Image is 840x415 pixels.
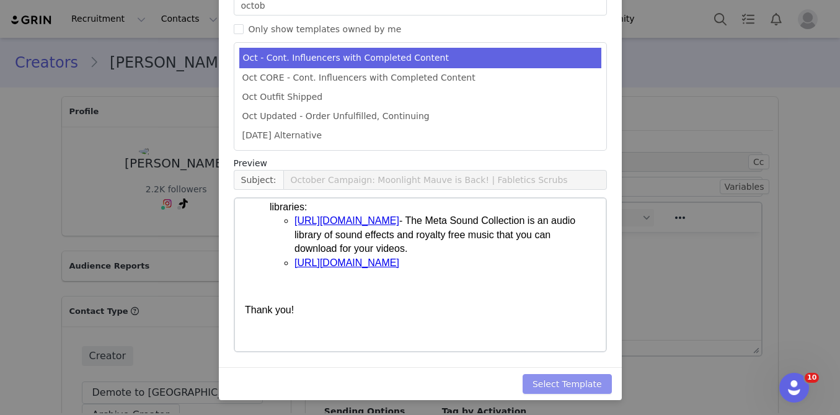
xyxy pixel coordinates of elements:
[60,59,164,69] a: [URL][DOMAIN_NAME]
[235,199,606,351] iframe: Rich Text Area
[244,24,407,34] span: Only show templates owned by me
[239,68,601,87] li: Oct CORE - Cont. Influencers with Completed Content
[779,373,809,403] iframe: Intercom live chat
[234,157,268,170] span: Preview
[239,126,601,145] li: [DATE] Alternative
[239,87,601,107] li: Oct Outfit Shipped
[234,170,283,190] span: Subject:
[239,107,601,126] li: Oct Updated - Order Unfulfilled, Continuing
[60,17,164,27] a: [URL][DOMAIN_NAME]
[10,10,430,24] body: Rich Text Area. Press ALT-0 for help.
[523,374,612,394] button: Select Template
[60,17,340,55] span: - The Meta Sound Collection is an audio library of sound effects and royalty free music that you ...
[805,373,819,383] span: 10
[10,106,59,117] span: Thank you!
[239,48,601,68] li: Oct - Cont. Influencers with Completed Content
